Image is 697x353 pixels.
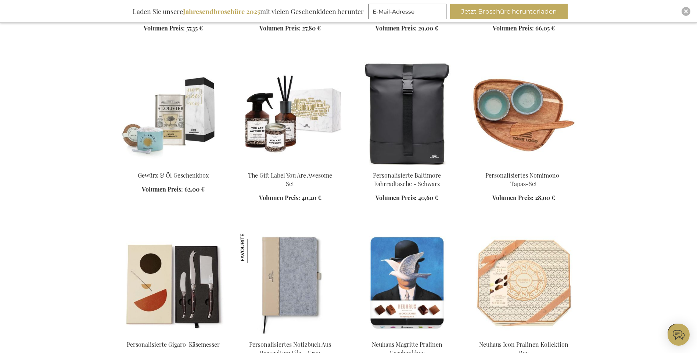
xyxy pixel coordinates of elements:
[302,24,321,32] span: 27,80 €
[238,162,343,169] a: The Gift Label You Are Awesome Set
[682,7,690,16] div: Close
[129,4,367,19] div: Laden Sie unsere mit vielen Geschenkideen herunter
[138,171,209,179] a: Gewürz & Öl Geschenkbox
[144,24,203,33] a: Volumen Preis: 57,35 €
[259,24,301,32] span: Volumen Preis:
[668,324,690,346] iframe: belco-activator-frame
[184,185,205,193] span: 62,00 €
[259,24,321,33] a: Volumen Preis: 27,80 €
[183,7,260,16] b: Jahresendbroschüre 2025
[376,24,438,33] a: Volumen Preis: 29,00 €
[493,24,534,32] span: Volumen Preis:
[492,194,533,201] span: Volumen Preis:
[121,232,226,334] img: Personalised Gigaro Cheese Knives
[355,232,460,334] img: Neuhaus Magritte Pralinen Geschenkbox
[121,162,226,169] a: Gewürz & Öl Geschenkbox
[471,62,576,165] img: Personalisiertes Nomimono-Tapas-Set
[121,62,226,165] img: Gewürz & Öl Geschenkbox
[186,24,203,32] span: 57,35 €
[127,341,220,348] a: Personalisierte Gigaro-Käsemesser
[355,162,460,169] a: Personalised Baltimore Bike Bag - Black
[238,62,343,165] img: The Gift Label You Are Awesome Set
[142,185,205,194] a: Volumen Preis: 62,00 €
[369,4,449,21] form: marketing offers and promotions
[450,4,568,19] button: Jetzt Broschüre herunterladen
[376,194,438,202] a: Volumen Preis: 40,60 €
[418,24,438,32] span: 29,00 €
[355,331,460,338] a: Neuhaus Magritte Pralinen Geschenkbox
[238,232,269,263] img: Personalisiertes Notizbuch Aus Recyceltem Filz - Grau
[142,185,183,193] span: Volumen Preis:
[535,24,555,32] span: 66,05 €
[369,4,446,19] input: E-Mail-Adresse
[471,232,576,334] img: Neuhaus Icon Pralinen Kollektion Box - Exclusive Business Gifts
[492,194,555,202] a: Volumen Preis: 28,00 €
[485,171,562,188] a: Personalisiertes Nomimono-Tapas-Set
[684,9,688,14] img: Close
[238,232,343,334] img: Personalised Recycled Felt Notebook - Grey
[471,331,576,338] a: Neuhaus Icon Pralinen Kollektion Box - Exclusive Business Gifts
[418,194,438,201] span: 40,60 €
[373,171,441,188] a: Personalisierte Baltimore Fahrradtasche - Schwarz
[471,162,576,169] a: Personalisiertes Nomimono-Tapas-Set
[121,331,226,338] a: Personalised Gigaro Cheese Knives
[535,194,555,201] span: 28,00 €
[238,331,343,338] a: Personalised Recycled Felt Notebook - Grey Personalisiertes Notizbuch Aus Recyceltem Filz - Grau
[376,194,417,201] span: Volumen Preis:
[376,24,417,32] span: Volumen Preis:
[493,24,555,33] a: Volumen Preis: 66,05 €
[144,24,185,32] span: Volumen Preis:
[355,62,460,165] img: Personalised Baltimore Bike Bag - Black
